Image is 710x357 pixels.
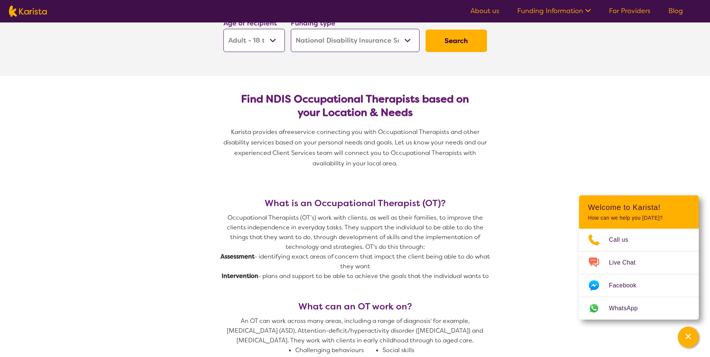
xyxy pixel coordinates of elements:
[220,316,490,345] p: An OT can work across many areas, including a range of diagnosis' for example, [MEDICAL_DATA] (AS...
[222,272,258,280] strong: Intervention
[229,92,481,119] h2: Find NDIS Occupational Therapists based on your Location & Needs
[9,6,47,17] img: Karista logo
[283,128,295,136] span: free
[223,128,488,167] span: service connecting you with Occupational Therapists and other disability services based on your p...
[588,203,690,212] h2: Welcome to Karista!
[383,345,464,355] li: Social skills
[470,6,499,15] a: About us
[678,327,699,348] button: Channel Menu
[220,198,490,208] h3: What is an Occupational Therapist (OT)?
[609,303,647,314] span: WhatsApp
[223,19,277,28] label: Age of recipient
[579,297,699,320] a: Web link opens in a new tab.
[609,6,650,15] a: For Providers
[220,301,490,312] h3: What can an OT work on?
[668,6,683,15] a: Blog
[295,345,377,355] li: Challenging behaviours
[579,195,699,320] div: Channel Menu
[426,30,487,52] button: Search
[609,234,637,245] span: Call us
[609,280,645,291] span: Facebook
[220,253,255,260] strong: Assessment
[609,257,645,268] span: Live Chat
[588,215,690,221] p: How can we help you [DATE]?
[291,19,335,28] label: Funding type
[220,213,490,252] p: Occupational Therapists (OT’s) work with clients, as well as their families, to improve the clien...
[517,6,591,15] a: Funding Information
[579,229,699,320] ul: Choose channel
[231,128,283,136] span: Karista provides a
[220,252,490,271] p: - identifying exact areas of concern that impact the client being able to do what they want
[220,271,490,281] p: - plans and support to be able to achieve the goals that the individual wants to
